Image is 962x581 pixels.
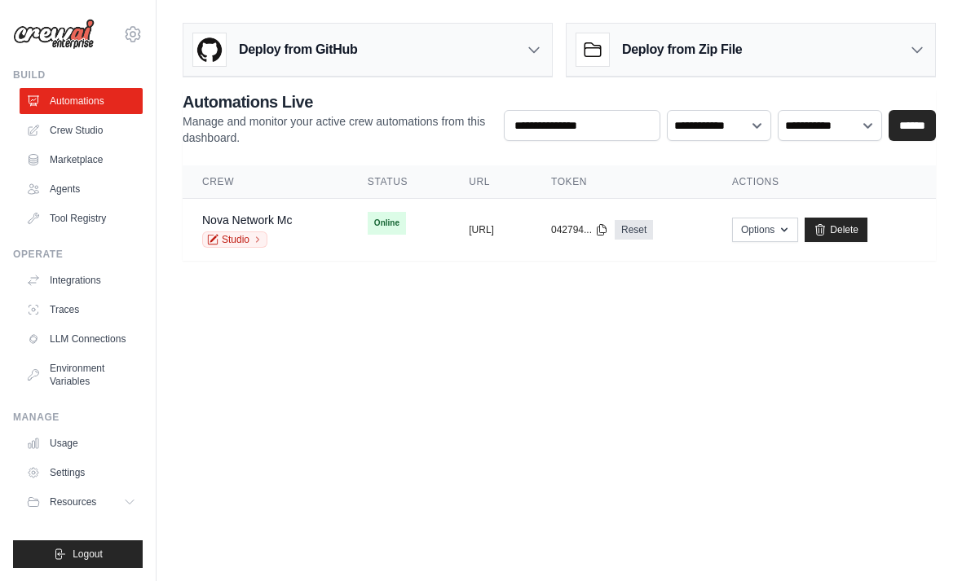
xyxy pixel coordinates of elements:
[20,297,143,323] a: Traces
[348,165,449,199] th: Status
[202,231,267,248] a: Studio
[20,147,143,173] a: Marketplace
[20,88,143,114] a: Automations
[202,213,292,227] a: Nova Network Mc
[13,248,143,261] div: Operate
[20,489,143,515] button: Resources
[13,68,143,81] div: Build
[13,540,143,568] button: Logout
[13,19,95,50] img: Logo
[449,165,532,199] th: URL
[551,223,608,236] button: 042794...
[183,90,491,113] h2: Automations Live
[20,205,143,231] a: Tool Registry
[20,326,143,352] a: LLM Connections
[732,218,798,242] button: Options
[805,218,867,242] a: Delete
[20,355,143,394] a: Environment Variables
[368,212,406,235] span: Online
[615,220,653,240] a: Reset
[20,267,143,293] a: Integrations
[183,165,348,199] th: Crew
[50,495,96,508] span: Resources
[532,165,713,199] th: Token
[20,176,143,202] a: Agents
[622,40,742,59] h3: Deploy from Zip File
[713,165,936,199] th: Actions
[183,113,491,146] p: Manage and monitor your active crew automations from this dashboard.
[20,460,143,486] a: Settings
[73,548,103,561] span: Logout
[20,117,143,143] a: Crew Studio
[20,430,143,456] a: Usage
[239,40,357,59] h3: Deploy from GitHub
[193,33,226,66] img: GitHub Logo
[13,411,143,424] div: Manage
